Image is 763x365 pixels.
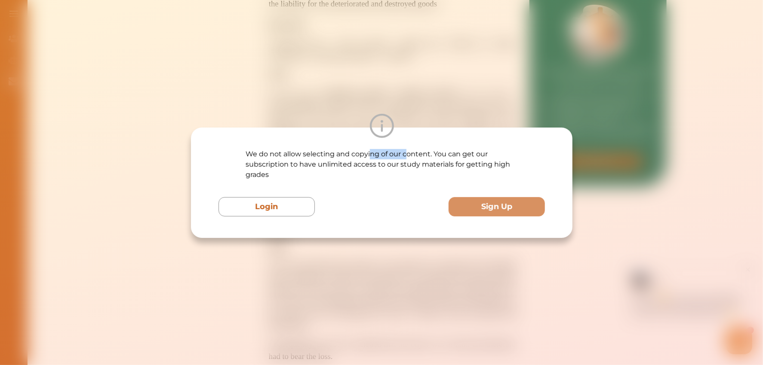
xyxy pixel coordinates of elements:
[172,46,179,55] span: 🌟
[97,14,107,23] div: Nini
[246,149,518,180] p: We do not allow selecting and copying of our content. You can get our subscription to have unlimi...
[75,9,92,25] img: Nini
[103,29,111,38] span: 👋
[191,64,197,70] i: 1
[218,197,315,216] button: Login
[449,197,545,216] button: Sign Up
[75,29,189,55] p: Hey there If you have any questions, I'm here to help! Just text back 'Hi' and choose from the fo...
